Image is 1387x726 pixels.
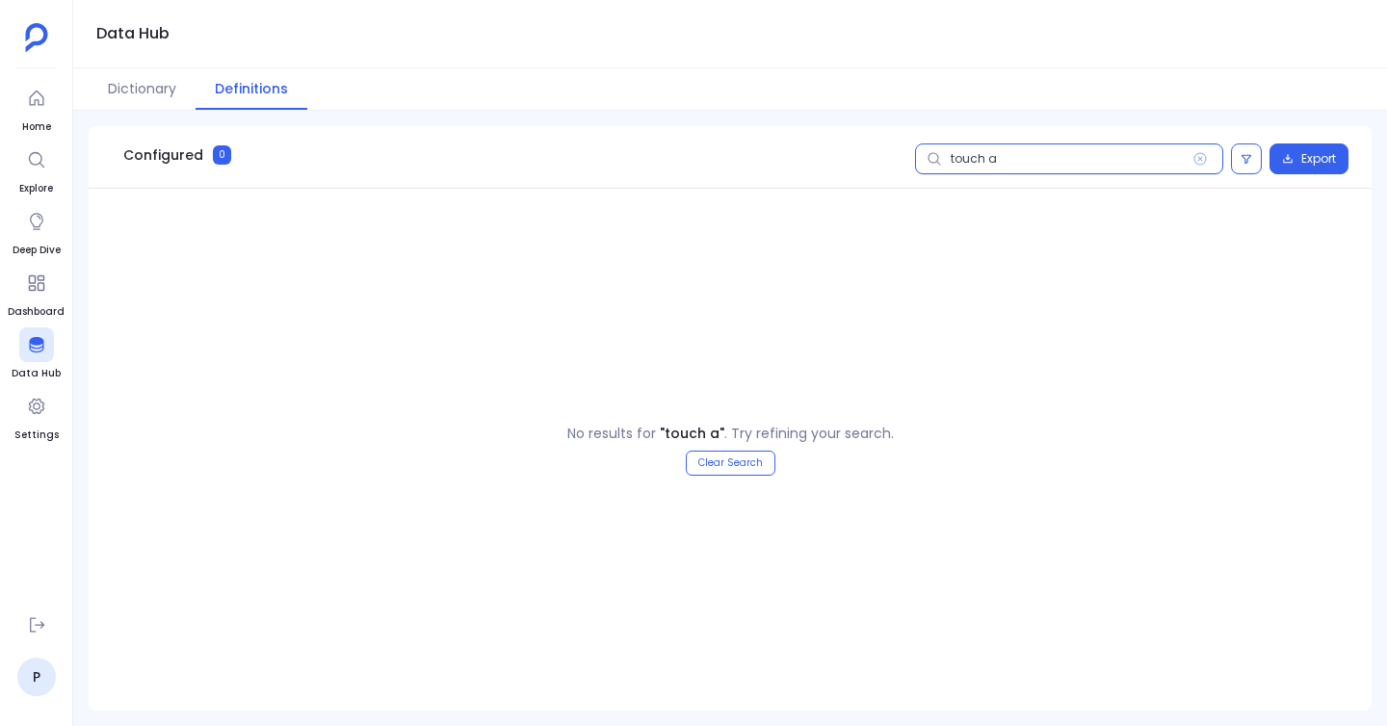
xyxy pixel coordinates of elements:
span: Home [19,119,54,135]
button: Clear Search [686,451,775,476]
a: Home [19,81,54,135]
span: " touch a " [660,424,724,443]
button: Definitions [196,68,307,110]
a: Deep Dive [13,204,61,258]
span: Dashboard [8,304,65,320]
span: Settings [14,428,59,443]
input: Search definitions [915,143,1223,174]
span: Explore [19,181,54,196]
button: Dictionary [89,68,196,110]
h1: Data Hub [96,20,170,47]
span: Configured [123,145,203,165]
a: Explore [19,143,54,196]
span: Deep Dive [13,243,61,258]
span: Export [1301,151,1336,167]
img: petavue logo [25,23,48,52]
span: No results for . Try refining your search. [567,424,894,443]
a: Dashboard [8,266,65,320]
span: 0 [213,145,231,165]
a: P [17,658,56,696]
a: Data Hub [12,327,61,381]
button: Export [1269,143,1348,174]
span: Data Hub [12,366,61,381]
a: Settings [14,389,59,443]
